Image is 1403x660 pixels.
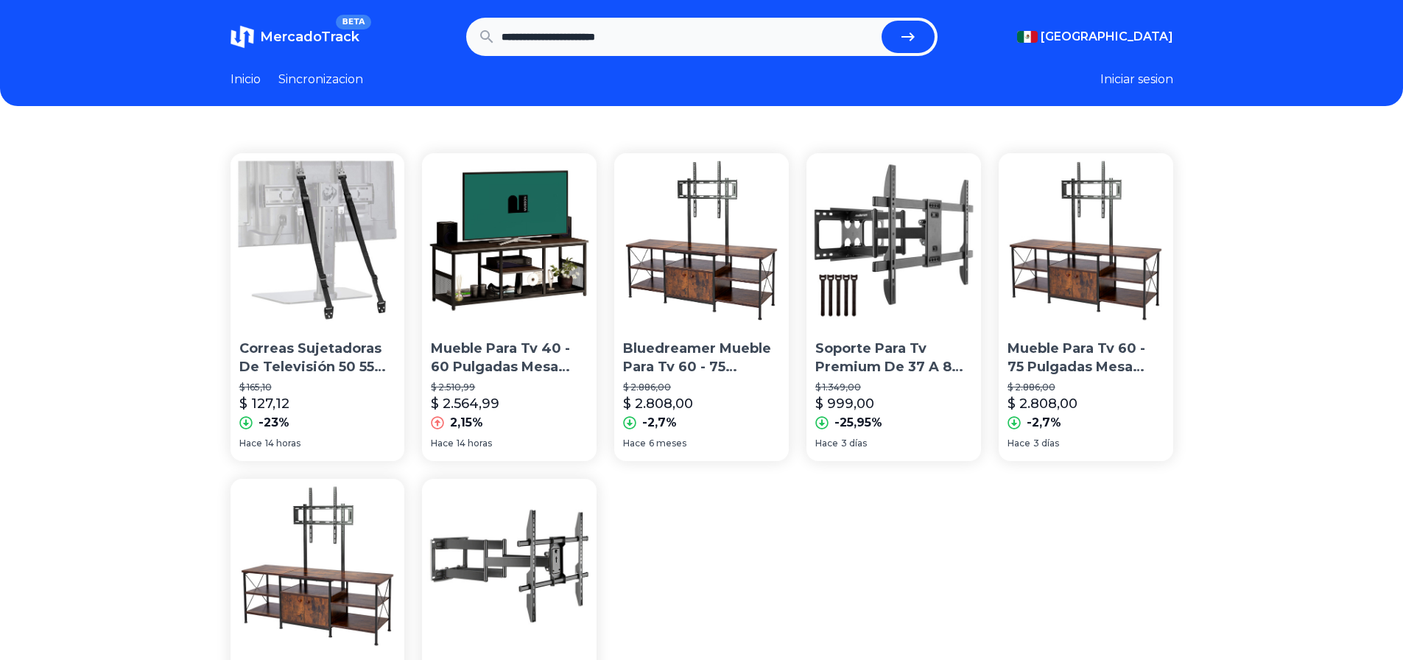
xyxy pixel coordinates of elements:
p: Correas Sujetadoras De Televisión 50 55 60 65 70 Pulgadas [239,340,396,376]
button: Iniciar sesion [1100,71,1173,88]
p: Mueble Para Tv 60 - 75 Pulgadas Mesa Televisión + Soporte [1008,340,1164,376]
p: 2,15% [450,414,483,432]
p: $ 2.886,00 [623,382,780,393]
span: 14 horas [457,438,492,449]
img: Mueble Para Tv 60 - 75 Pulgadas Mesa Televisión + Soporte [999,153,1173,328]
p: $ 1.349,00 [815,382,972,393]
a: Correas Sujetadoras De Televisión 50 55 60 65 70 PulgadasCorreas Sujetadoras De Televisión 50 55 ... [231,153,405,461]
p: $ 165,10 [239,382,396,393]
p: Soporte Para Tv Premium De 37 A 80 Pulgadas, Base Para Pantalla Con Brazos Móviles Para Televisio... [815,340,972,376]
p: $ 2.564,99 [431,393,499,414]
span: 3 días [1033,438,1059,449]
p: $ 2.886,00 [1008,382,1164,393]
p: $ 999,00 [815,393,874,414]
p: $ 2.808,00 [1008,393,1077,414]
a: MercadoTrackBETA [231,25,359,49]
p: $ 2.510,99 [431,382,588,393]
img: Soporte Para Tv Premium De 37 A 80 Pulgadas, Base Para Pantalla Con Brazos Móviles Para Televisio... [806,153,981,328]
p: -2,7% [1027,414,1061,432]
span: 6 meses [649,438,686,449]
a: Mueble Para Tv 60 - 75 Pulgadas Mesa Televisión + SoporteMueble Para Tv 60 - 75 Pulgadas Mesa Tel... [999,153,1173,461]
a: Soporte Para Tv Premium De 37 A 80 Pulgadas, Base Para Pantalla Con Brazos Móviles Para Televisio... [806,153,981,461]
p: -25,95% [834,414,882,432]
img: Base Tv 50 A 120 Pulgadas 60 70 75 80 100 Soporte Television [422,479,597,653]
p: $ 127,12 [239,393,289,414]
span: Hace [1008,438,1030,449]
span: 14 horas [265,438,300,449]
p: Bluedreamer Mueble Para Tv 60 - 75 Pulgadas Mesa Televisión Con Soporte De Tv Ajustable [623,340,780,376]
p: Mueble Para Tv 40 - 60 Pulgadas Mesa Para Televisión Mubson [431,340,588,376]
img: Mueble Para Tv 40 - 60 Pulgadas Mesa Para Televisión Mubson [422,153,597,328]
span: BETA [336,15,370,29]
button: [GEOGRAPHIC_DATA] [1017,28,1173,46]
p: $ 2.808,00 [623,393,693,414]
span: Hace [239,438,262,449]
span: Hace [623,438,646,449]
a: Bluedreamer Mueble Para Tv 60 - 75 Pulgadas Mesa Televisión Con Soporte De Tv AjustableBluedreame... [614,153,789,461]
img: Correas Sujetadoras De Televisión 50 55 60 65 70 Pulgadas [231,153,405,328]
span: 3 días [841,438,867,449]
img: MercadoTrack [231,25,254,49]
span: MercadoTrack [260,29,359,45]
span: Hace [815,438,838,449]
p: -2,7% [642,414,677,432]
span: Hace [431,438,454,449]
a: Inicio [231,71,261,88]
img: Bluedreamer Mueble Para Tv 60 - 75 Pulgadas Mesa Televisión Con Soporte De Tv Ajustable [231,479,405,653]
a: Sincronizacion [278,71,363,88]
img: Mexico [1017,31,1038,43]
span: [GEOGRAPHIC_DATA] [1041,28,1173,46]
a: Mueble Para Tv 40 - 60 Pulgadas Mesa Para Televisión MubsonMueble Para Tv 40 - 60 Pulgadas Mesa P... [422,153,597,461]
img: Bluedreamer Mueble Para Tv 60 - 75 Pulgadas Mesa Televisión Con Soporte De Tv Ajustable [614,153,789,328]
p: -23% [259,414,289,432]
